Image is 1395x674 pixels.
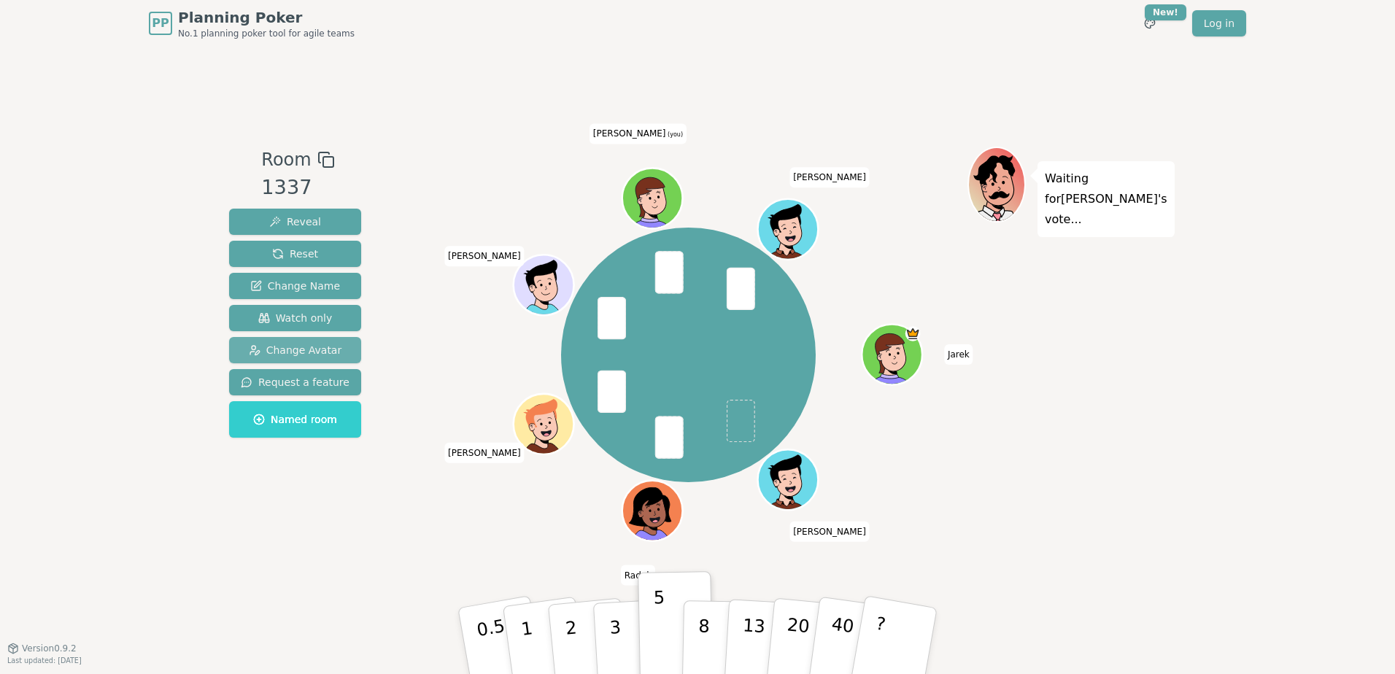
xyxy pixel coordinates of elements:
[944,344,973,365] span: Click to change your name
[229,305,361,331] button: Watch only
[654,587,666,666] p: 5
[229,209,361,235] button: Reveal
[229,369,361,395] button: Request a feature
[258,311,333,325] span: Watch only
[7,643,77,654] button: Version0.9.2
[621,565,655,586] span: Click to change your name
[249,343,342,357] span: Change Avatar
[178,7,355,28] span: Planning Poker
[444,443,525,463] span: Click to change your name
[229,273,361,299] button: Change Name
[229,337,361,363] button: Change Avatar
[229,401,361,438] button: Named room
[261,147,311,173] span: Room
[253,412,337,427] span: Named room
[261,173,334,203] div: 1337
[152,15,169,32] span: PP
[1145,4,1186,20] div: New!
[229,241,361,267] button: Reset
[1045,168,1167,230] p: Waiting for [PERSON_NAME] 's vote...
[272,247,318,261] span: Reset
[22,643,77,654] span: Version 0.9.2
[1137,10,1163,36] button: New!
[250,279,340,293] span: Change Name
[789,168,870,188] span: Click to change your name
[666,132,684,139] span: (you)
[241,375,349,390] span: Request a feature
[178,28,355,39] span: No.1 planning poker tool for agile teams
[149,7,355,39] a: PPPlanning PokerNo.1 planning poker tool for agile teams
[444,247,525,267] span: Click to change your name
[7,656,82,665] span: Last updated: [DATE]
[269,214,321,229] span: Reveal
[1192,10,1246,36] a: Log in
[905,326,921,341] span: Jarek is the host
[590,124,687,144] span: Click to change your name
[789,522,870,542] span: Click to change your name
[625,170,681,227] button: Click to change your avatar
